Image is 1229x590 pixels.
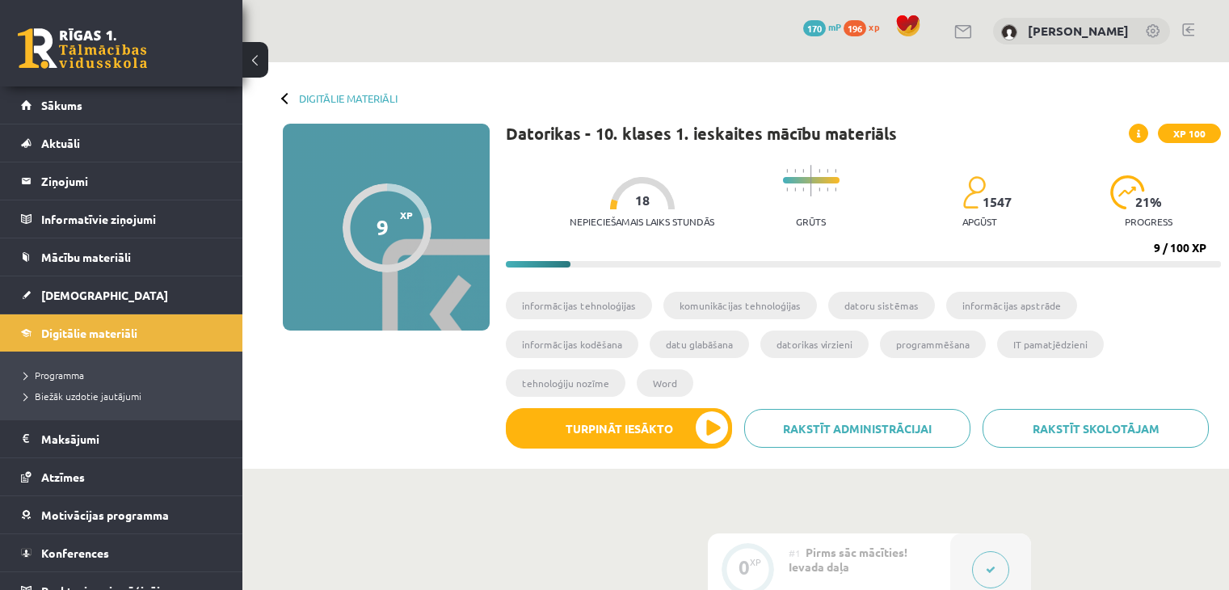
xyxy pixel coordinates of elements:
a: Mācību materiāli [21,238,222,276]
span: 18 [635,193,650,208]
span: Atzīmes [41,470,85,484]
li: datorikas virzieni [760,331,869,358]
img: icon-short-line-57e1e144782c952c97e751825c79c345078a6d821885a25fce030b3d8c18986b.svg [802,169,804,173]
span: 1547 [983,195,1012,209]
a: Rakstīt administrācijai [744,409,970,448]
span: Sākums [41,98,82,112]
li: programmēšana [880,331,986,358]
img: icon-long-line-d9ea69661e0d244f92f715978eff75569469978d946b2353a9bb055b3ed8787d.svg [810,165,812,196]
img: icon-short-line-57e1e144782c952c97e751825c79c345078a6d821885a25fce030b3d8c18986b.svg [786,188,788,192]
legend: Informatīvie ziņojumi [41,200,222,238]
h1: Datorikas - 10. klases 1. ieskaites mācību materiāls [506,124,897,143]
button: Turpināt iesākto [506,408,732,449]
a: Informatīvie ziņojumi [21,200,222,238]
img: icon-short-line-57e1e144782c952c97e751825c79c345078a6d821885a25fce030b3d8c18986b.svg [802,188,804,192]
span: xp [869,20,879,33]
span: Biežāk uzdotie jautājumi [24,390,141,402]
a: Maksājumi [21,420,222,457]
span: Pirms sāc mācīties! Ievada daļa [789,545,907,574]
img: icon-short-line-57e1e144782c952c97e751825c79c345078a6d821885a25fce030b3d8c18986b.svg [827,169,828,173]
span: Mācību materiāli [41,250,131,264]
li: datu glabāšana [650,331,749,358]
a: Sākums [21,86,222,124]
a: Biežāk uzdotie jautājumi [24,389,226,403]
a: [PERSON_NAME] [1028,23,1129,39]
p: apgūst [962,216,997,227]
span: #1 [789,546,801,559]
img: icon-short-line-57e1e144782c952c97e751825c79c345078a6d821885a25fce030b3d8c18986b.svg [835,169,836,173]
li: Word [637,369,693,397]
span: Konferences [41,546,109,560]
a: Digitālie materiāli [21,314,222,352]
span: Aktuāli [41,136,80,150]
li: tehnoloģiju nozīme [506,369,625,397]
img: icon-short-line-57e1e144782c952c97e751825c79c345078a6d821885a25fce030b3d8c18986b.svg [835,188,836,192]
li: komunikācijas tehnoloģijas [663,292,817,319]
a: Rīgas 1. Tālmācības vidusskola [18,28,147,69]
a: 170 mP [803,20,841,33]
img: Angelisa Kuzņecova [1001,24,1017,40]
div: 0 [739,560,750,575]
a: [DEMOGRAPHIC_DATA] [21,276,222,314]
img: students-c634bb4e5e11cddfef0936a35e636f08e4e9abd3cc4e673bd6f9a4125e45ecb1.svg [962,175,986,209]
img: icon-short-line-57e1e144782c952c97e751825c79c345078a6d821885a25fce030b3d8c18986b.svg [794,188,796,192]
a: 196 xp [844,20,887,33]
span: XP [400,209,413,221]
li: IT pamatjēdzieni [997,331,1104,358]
span: 170 [803,20,826,36]
legend: Maksājumi [41,420,222,457]
li: datoru sistēmas [828,292,935,319]
li: informācijas kodēšana [506,331,638,358]
a: Aktuāli [21,124,222,162]
a: Digitālie materiāli [299,92,398,104]
span: [DEMOGRAPHIC_DATA] [41,288,168,302]
span: 21 % [1135,195,1163,209]
img: icon-progress-161ccf0a02000e728c5f80fcf4c31c7af3da0e1684b2b1d7c360e028c24a22f1.svg [1110,175,1145,209]
div: 9 [377,215,389,239]
img: icon-short-line-57e1e144782c952c97e751825c79c345078a6d821885a25fce030b3d8c18986b.svg [819,188,820,192]
span: XP 100 [1158,124,1221,143]
div: XP [750,558,761,567]
li: informācijas tehnoloģijas [506,292,652,319]
img: icon-short-line-57e1e144782c952c97e751825c79c345078a6d821885a25fce030b3d8c18986b.svg [827,188,828,192]
span: Digitālie materiāli [41,326,137,340]
a: Konferences [21,534,222,571]
span: mP [828,20,841,33]
span: Programma [24,369,84,381]
span: Motivācijas programma [41,508,169,522]
a: Atzīmes [21,458,222,495]
span: 196 [844,20,866,36]
img: icon-short-line-57e1e144782c952c97e751825c79c345078a6d821885a25fce030b3d8c18986b.svg [819,169,820,173]
a: Motivācijas programma [21,496,222,533]
p: progress [1125,216,1172,227]
a: Programma [24,368,226,382]
a: Ziņojumi [21,162,222,200]
a: Rakstīt skolotājam [983,409,1209,448]
p: Nepieciešamais laiks stundās [570,216,714,227]
img: icon-short-line-57e1e144782c952c97e751825c79c345078a6d821885a25fce030b3d8c18986b.svg [794,169,796,173]
legend: Ziņojumi [41,162,222,200]
img: icon-short-line-57e1e144782c952c97e751825c79c345078a6d821885a25fce030b3d8c18986b.svg [786,169,788,173]
p: Grūts [796,216,826,227]
li: informācijas apstrāde [946,292,1077,319]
